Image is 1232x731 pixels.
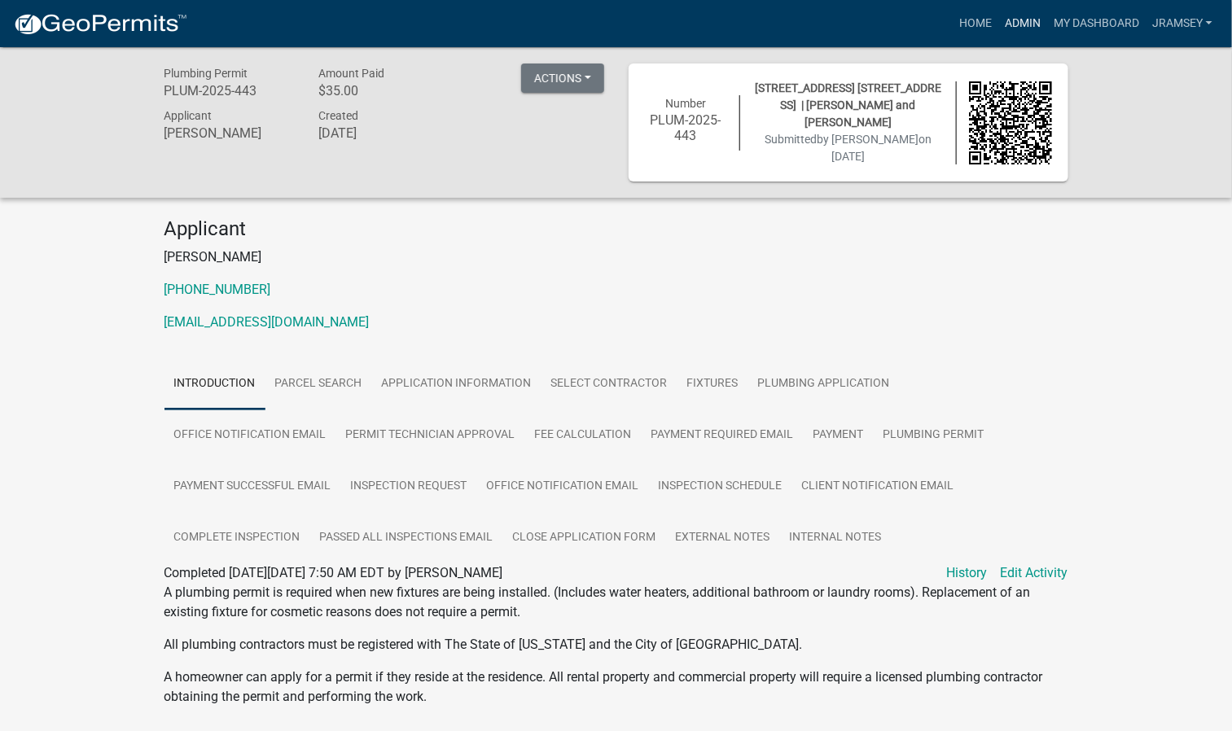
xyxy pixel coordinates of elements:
img: QR code [969,81,1052,164]
a: Office Notification Email [477,461,649,513]
p: All plumbing contractors must be registered with The State of [US_STATE] and the City of [GEOGRAP... [164,635,1068,654]
a: Payment Required Email [642,409,804,462]
a: Internal Notes [780,512,892,564]
a: Parcel search [265,358,372,410]
a: External Notes [666,512,780,564]
a: Inspection Request [341,461,477,513]
a: Edit Activity [1001,563,1068,583]
p: A homeowner can apply for a permit if they reside at the residence. All rental property and comme... [164,668,1068,707]
button: Actions [521,63,604,93]
a: Plumbing Application [748,358,900,410]
span: by [PERSON_NAME] [817,133,919,146]
a: History [947,563,988,583]
span: Completed [DATE][DATE] 7:50 AM EDT by [PERSON_NAME] [164,565,503,580]
a: [PHONE_NUMBER] [164,282,271,297]
span: Plumbing Permit [164,67,248,80]
a: Office Notification Email [164,409,336,462]
p: [PERSON_NAME] [164,247,1068,267]
h6: PLUM-2025-443 [645,112,728,143]
a: Client Notification Email [792,461,964,513]
span: Amount Paid [318,67,384,80]
a: Payment Successful Email [164,461,341,513]
h6: [DATE] [318,125,449,141]
a: Select contractor [541,358,677,410]
h6: [PERSON_NAME] [164,125,295,141]
a: Complete Inspection [164,512,310,564]
a: Payment [804,409,874,462]
span: Submitted on [DATE] [765,133,932,163]
a: My Dashboard [1047,8,1146,39]
a: Application Information [372,358,541,410]
a: Fixtures [677,358,748,410]
a: Inspection Schedule [649,461,792,513]
h6: PLUM-2025-443 [164,83,295,98]
a: Introduction [164,358,265,410]
a: Admin [998,8,1047,39]
a: Passed All Inspections Email [310,512,503,564]
span: Number [665,97,706,110]
p: A plumbing permit is required when new fixtures are being installed. (Includes water heaters, add... [164,583,1068,622]
h4: Applicant [164,217,1068,241]
a: Plumbing Permit [874,409,994,462]
a: [EMAIL_ADDRESS][DOMAIN_NAME] [164,314,370,330]
a: Fee Calculation [525,409,642,462]
span: Created [318,109,358,122]
a: Home [953,8,998,39]
a: Permit Technician Approval [336,409,525,462]
a: jramsey [1146,8,1219,39]
span: Applicant [164,109,213,122]
h6: $35.00 [318,83,449,98]
a: Close Application Form [503,512,666,564]
span: [STREET_ADDRESS] [STREET_ADDRESS] | [PERSON_NAME] and [PERSON_NAME] [755,81,941,129]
